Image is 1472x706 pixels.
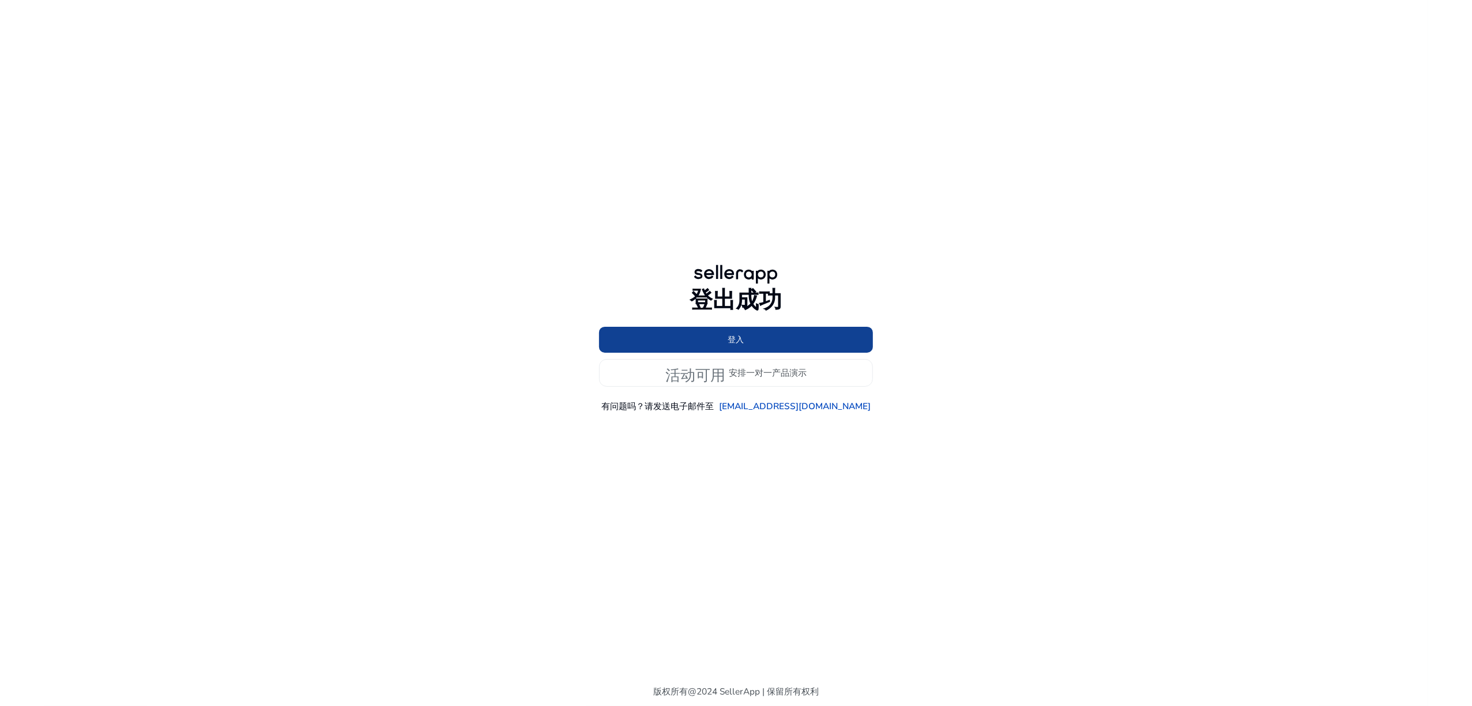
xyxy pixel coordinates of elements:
a: [EMAIL_ADDRESS][DOMAIN_NAME] [719,399,871,413]
font: 活动可用 [665,364,725,382]
font: 登入 [728,334,744,345]
button: 活动可用安排一对一产品演示 [599,359,873,387]
font: 安排一对一产品演示 [729,367,807,379]
font: [EMAIL_ADDRESS][DOMAIN_NAME] [719,400,871,412]
font: 登出成功 [690,285,782,316]
font: 版权所有@2024 SellerApp | 保留所有权利 [653,685,819,697]
font: 有问题吗？请发送电子邮件至 [601,400,714,412]
button: 登入 [599,327,873,353]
